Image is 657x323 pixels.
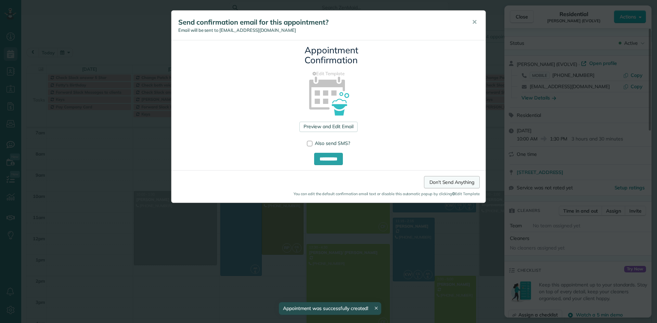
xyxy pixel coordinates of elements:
[298,65,359,126] img: appointment_confirmation_icon-141e34405f88b12ade42628e8c248340957700ab75a12ae832a8710e9b578dc5.png
[305,45,352,65] h3: Appointment Confirmation
[177,191,480,197] small: You can edit the default confirmation email text or disable this automatic popup by clicking Edit...
[424,176,480,188] a: Don't Send Anything
[315,140,350,146] span: Also send SMS?
[177,70,480,77] a: Edit Template
[279,302,382,315] div: Appointment was successfully created!
[299,122,357,132] a: Preview and Edit Email
[178,17,462,27] h5: Send confirmation email for this appointment?
[472,18,477,26] span: ✕
[178,27,296,33] span: Email will be sent to [EMAIL_ADDRESS][DOMAIN_NAME]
